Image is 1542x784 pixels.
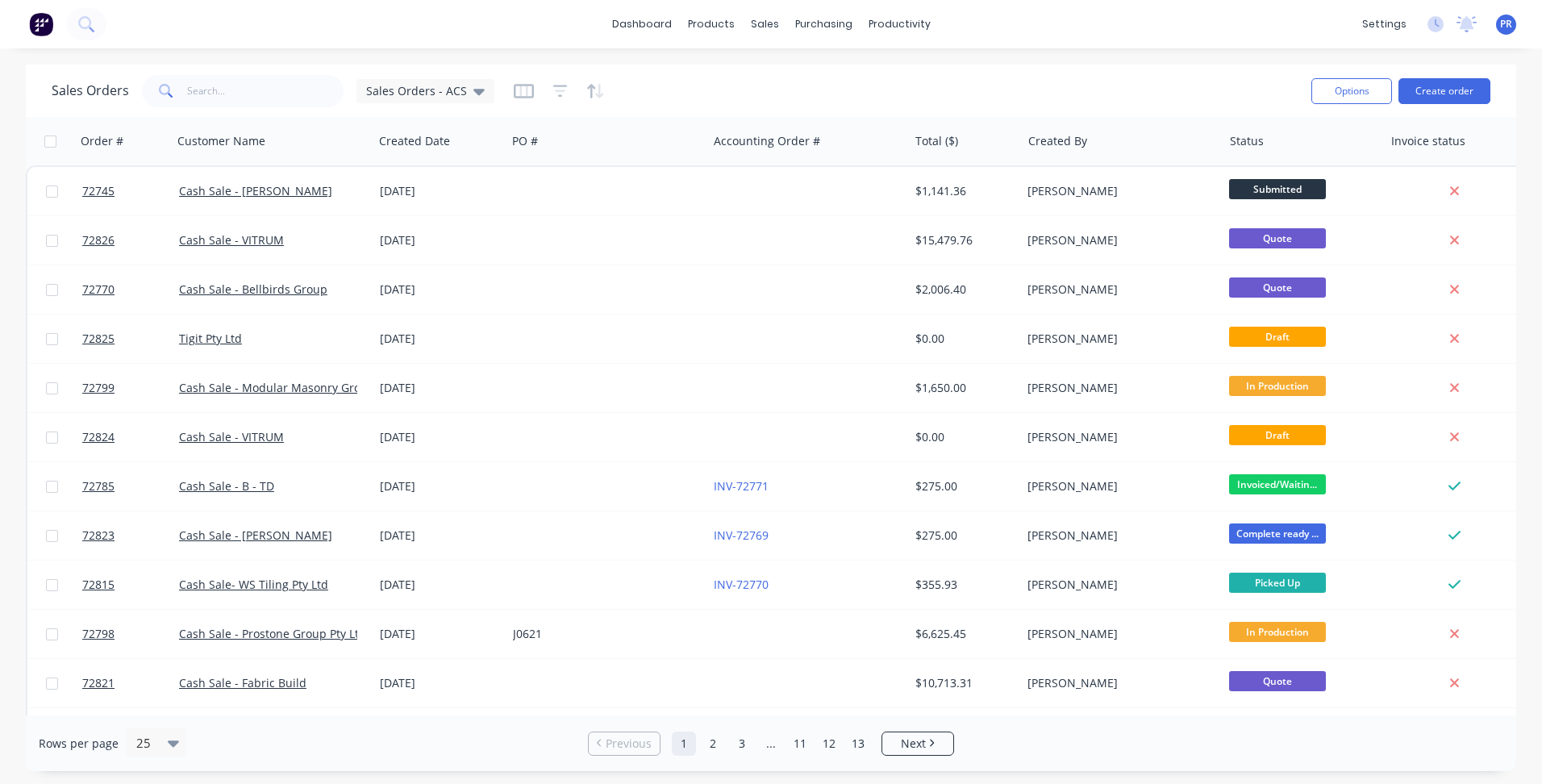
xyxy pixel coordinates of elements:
a: INV-72770 [714,577,769,592]
a: Page 2 [701,732,725,756]
img: Factory [29,12,53,36]
div: Created Date [379,133,450,149]
span: In Production [1229,376,1326,396]
span: Quote [1229,277,1326,298]
div: [DATE] [380,675,500,691]
div: [PERSON_NAME] [1027,281,1207,298]
a: Cash Sale - Prostone Group Pty Ltd [179,626,366,641]
a: 72770 [82,265,179,314]
a: 72745 [82,167,179,215]
div: Customer Name [177,133,265,149]
div: Invoice status [1391,133,1465,149]
a: Page 13 [846,732,870,756]
div: Order # [81,133,123,149]
span: Rows per page [39,736,119,752]
a: Cash Sale - VITRUM [179,429,284,444]
div: [DATE] [380,626,500,642]
div: $1,141.36 [915,183,1010,199]
div: sales [743,12,787,36]
div: [PERSON_NAME] [1027,232,1207,248]
div: $0.00 [915,331,1010,347]
iframe: Intercom live chat [1487,729,1526,768]
div: [DATE] [380,281,500,298]
div: $10,713.31 [915,675,1010,691]
span: Complete ready ... [1229,523,1326,544]
span: 72824 [82,429,115,445]
span: Previous [606,736,652,752]
span: 72815 [82,577,115,593]
div: [PERSON_NAME] [1027,577,1207,593]
div: $2,006.40 [915,281,1010,298]
span: 72745 [82,183,115,199]
span: Quote [1229,671,1326,691]
div: purchasing [787,12,861,36]
a: Page 1 is your current page [672,732,696,756]
div: [DATE] [380,528,500,544]
div: [PERSON_NAME] [1027,478,1207,494]
div: $275.00 [915,528,1010,544]
div: [DATE] [380,232,500,248]
div: $1,650.00 [915,380,1010,396]
a: Cash Sale - Bellbirds Group [179,281,327,297]
a: 72825 [82,315,179,363]
span: 72798 [82,626,115,642]
span: 72821 [82,675,115,691]
a: 72815 [82,561,179,609]
div: Created By [1028,133,1087,149]
span: 72826 [82,232,115,248]
div: $15,479.76 [915,232,1010,248]
input: Search... [187,75,344,107]
span: 72823 [82,528,115,544]
a: 72821 [82,659,179,707]
div: $0.00 [915,429,1010,445]
a: 72826 [82,216,179,265]
div: $355.93 [915,577,1010,593]
a: INV-72771 [714,478,769,494]
div: $6,625.45 [915,626,1010,642]
span: Picked Up [1229,573,1326,593]
div: Total ($) [915,133,958,149]
a: Previous page [589,736,660,752]
span: Quote [1229,228,1326,248]
a: Cash Sale - Modular Masonry Group [179,380,375,395]
div: Accounting Order # [714,133,820,149]
a: Cash Sale- WS Tiling Pty Ltd [179,577,328,592]
div: [PERSON_NAME] [1027,331,1207,347]
a: Jump forward [759,732,783,756]
span: 72770 [82,281,115,298]
div: [PERSON_NAME] [1027,183,1207,199]
a: Cash Sale - [PERSON_NAME] [179,528,332,543]
div: [DATE] [380,331,500,347]
div: [DATE] [380,478,500,494]
div: J0621 [513,626,692,642]
a: Cash Sale - VITRUM [179,232,284,248]
span: PR [1500,17,1512,31]
div: $275.00 [915,478,1010,494]
div: [PERSON_NAME] [1027,429,1207,445]
div: [DATE] [380,380,500,396]
button: Options [1311,78,1392,104]
div: PO # [512,133,538,149]
a: Cash Sale - B - TD [179,478,274,494]
a: Page 12 [817,732,841,756]
div: products [680,12,743,36]
a: 72785 [82,462,179,511]
a: Page 11 [788,732,812,756]
a: dashboard [604,12,680,36]
h1: Sales Orders [52,83,129,98]
a: Cash Sale - [PERSON_NAME] [179,183,332,198]
a: 72824 [82,413,179,461]
a: 72823 [82,511,179,560]
span: Invoiced/Waitin... [1229,474,1326,494]
a: 72798 [82,610,179,658]
div: [DATE] [380,429,500,445]
a: 72799 [82,364,179,412]
span: Draft [1229,425,1326,445]
div: [DATE] [380,183,500,199]
button: Create order [1398,78,1490,104]
a: INV-72769 [714,528,769,543]
div: [DATE] [380,577,500,593]
div: [PERSON_NAME] [1027,380,1207,396]
a: Page 3 [730,732,754,756]
ul: Pagination [581,732,961,756]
